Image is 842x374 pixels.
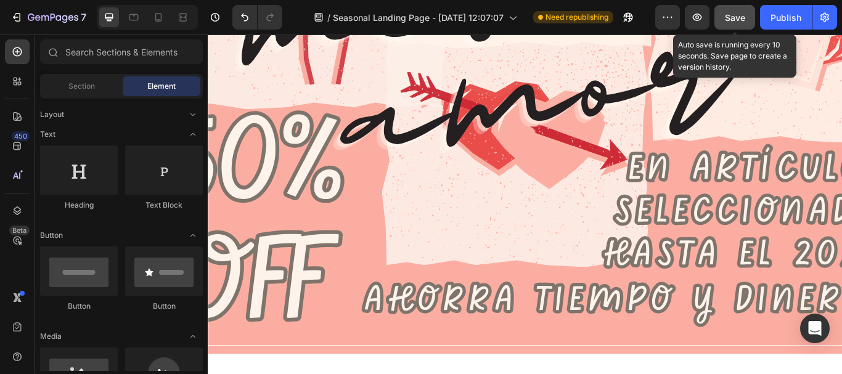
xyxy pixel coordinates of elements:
span: Text [40,129,55,140]
span: Element [147,81,176,92]
span: Button [40,230,63,241]
span: Seasonal Landing Page - [DATE] 12:07:07 [333,11,504,24]
span: Media [40,331,62,342]
input: Search Sections & Elements [40,39,203,64]
div: Heading [40,200,118,211]
span: Need republishing [546,12,608,23]
div: Undo/Redo [232,5,282,30]
span: Save [725,12,745,23]
iframe: Design area [208,35,842,374]
div: Button [40,301,118,312]
span: Toggle open [183,124,203,144]
button: Save [714,5,755,30]
div: Text Block [125,200,203,211]
span: Toggle open [183,226,203,245]
div: Open Intercom Messenger [800,314,830,343]
button: 7 [5,5,92,30]
p: 7 [81,10,86,25]
div: Button [125,301,203,312]
div: Beta [9,226,30,235]
span: Toggle open [183,327,203,346]
button: Publish [760,5,812,30]
span: / [327,11,330,24]
div: 450 [12,131,30,141]
span: Section [68,81,95,92]
span: Layout [40,109,64,120]
span: Toggle open [183,105,203,124]
div: Publish [770,11,801,24]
